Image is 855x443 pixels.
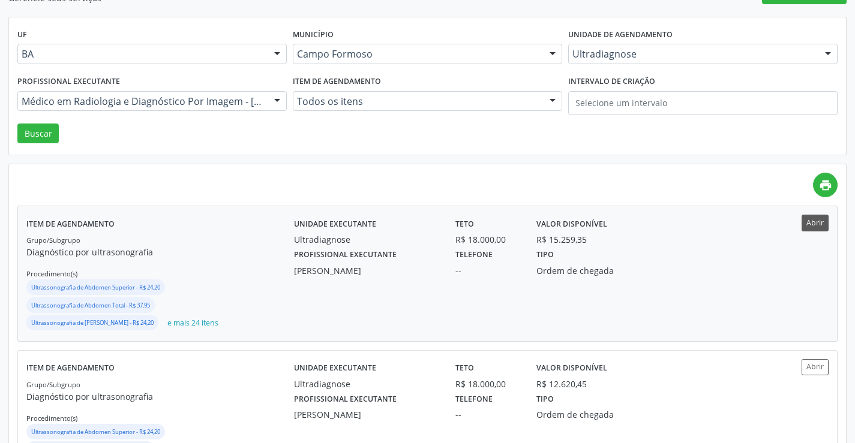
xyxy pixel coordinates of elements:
div: Ultradiagnose [294,378,439,390]
div: Ordem de chegada [536,264,641,277]
label: Telefone [455,246,493,264]
input: Selecione um intervalo [568,91,838,115]
label: UF [17,26,27,44]
label: Unidade de agendamento [568,26,673,44]
label: Intervalo de criação [568,73,655,91]
label: Item de agendamento [26,359,115,378]
a: print [813,173,838,197]
label: Profissional executante [294,246,397,264]
div: [PERSON_NAME] [294,264,439,277]
span: Campo Formoso [297,48,538,60]
label: Item de agendamento [26,215,115,233]
label: Profissional executante [17,73,120,91]
label: Tipo [536,246,554,264]
small: Grupo/Subgrupo [26,236,80,245]
div: R$ 12.620,45 [536,378,587,390]
div: R$ 18.000,00 [455,378,520,390]
span: Ultradiagnose [572,48,813,60]
div: -- [455,408,520,421]
p: Diagnóstico por ultrasonografia [26,246,294,258]
label: Valor disponível [536,215,607,233]
label: Tipo [536,390,554,409]
div: [PERSON_NAME] [294,408,439,421]
small: Ultrassonografia de Abdomen Superior - R$ 24,20 [31,284,160,291]
button: Abrir [802,359,829,375]
div: R$ 18.000,00 [455,233,520,246]
small: Procedimento(s) [26,414,77,423]
small: Grupo/Subgrupo [26,380,80,389]
small: Ultrassonografia de Abdomen Total - R$ 37,95 [31,302,150,309]
p: Diagnóstico por ultrasonografia [26,390,294,403]
small: Ultrassonografia de [PERSON_NAME] - R$ 24,20 [31,319,154,327]
div: Ultradiagnose [294,233,439,246]
button: Abrir [802,215,829,231]
label: Unidade executante [294,359,376,378]
small: Ultrassonografia de Abdomen Superior - R$ 24,20 [31,428,160,436]
label: Telefone [455,390,493,409]
button: Buscar [17,123,59,144]
label: Unidade executante [294,215,376,233]
div: Ordem de chegada [536,408,641,421]
label: Município [293,26,334,44]
label: Valor disponível [536,359,607,378]
div: R$ 15.259,35 [536,233,587,246]
label: Teto [455,359,474,378]
span: BA [22,48,262,60]
label: Item de agendamento [293,73,381,91]
button: e mais 24 itens [163,315,223,331]
label: Profissional executante [294,390,397,409]
label: Teto [455,215,474,233]
small: Procedimento(s) [26,269,77,278]
div: -- [455,264,520,277]
span: Médico em Radiologia e Diagnóstico Por Imagem - [PERSON_NAME] [22,95,262,107]
i: print [819,179,832,192]
span: Todos os itens [297,95,538,107]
